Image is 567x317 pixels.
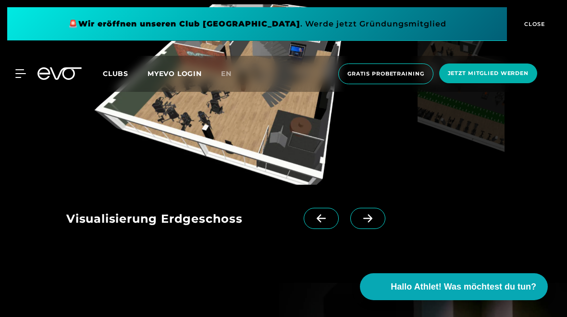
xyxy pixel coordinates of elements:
a: Jetzt Mitglied werden [436,63,540,84]
span: Hallo Athlet! Was möchtest du tun? [391,280,536,293]
a: Clubs [103,69,148,78]
a: Gratis Probetraining [335,63,436,84]
span: Jetzt Mitglied werden [448,69,529,77]
a: en [221,68,243,79]
button: CLOSE [507,7,560,41]
span: CLOSE [522,20,545,28]
a: MYEVO LOGIN [148,69,202,78]
button: Hallo Athlet! Was möchtest du tun? [360,273,548,300]
span: Clubs [103,69,128,78]
span: en [221,69,232,78]
span: Gratis Probetraining [347,70,424,78]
